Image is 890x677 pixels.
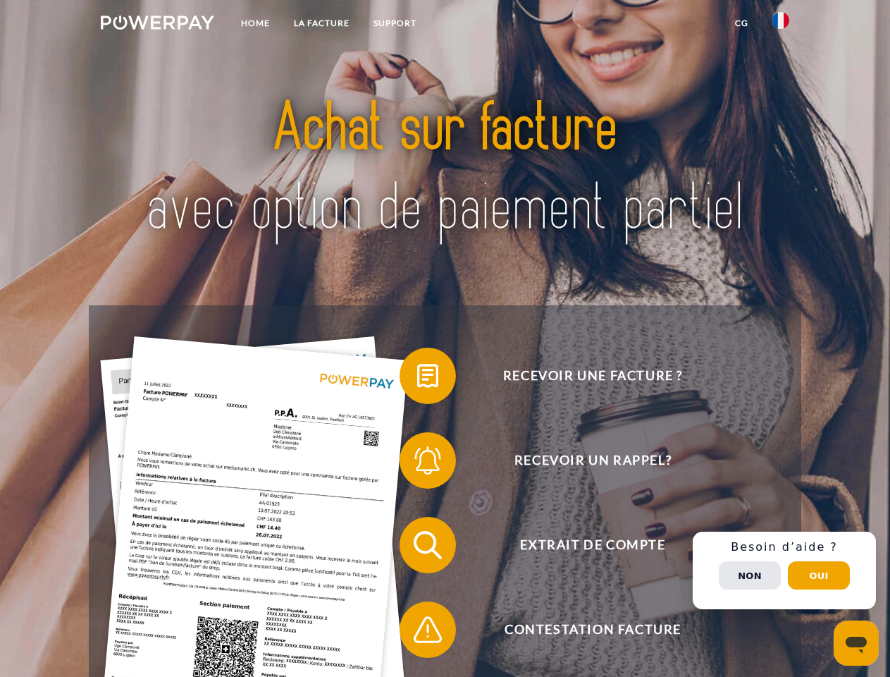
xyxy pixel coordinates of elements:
button: Extrait de compte [400,517,766,573]
a: Home [229,11,282,36]
button: Recevoir un rappel? [400,432,766,489]
div: Schnellhilfe [693,532,876,609]
a: Support [361,11,428,36]
img: qb_bell.svg [410,443,445,478]
button: Non [719,561,781,590]
img: qb_bill.svg [410,358,445,394]
img: qb_search.svg [410,527,445,563]
span: Extrait de compte [420,517,765,573]
button: Recevoir une facture ? [400,348,766,404]
img: title-powerpay_fr.svg [135,68,755,270]
span: Contestation Facture [420,602,765,658]
iframe: Bouton de lancement de la fenêtre de messagerie [834,621,879,666]
img: logo-powerpay-white.svg [101,16,214,30]
span: Recevoir un rappel? [420,432,765,489]
button: Contestation Facture [400,602,766,658]
a: LA FACTURE [282,11,361,36]
img: fr [772,12,789,29]
button: Oui [788,561,850,590]
img: qb_warning.svg [410,612,445,647]
span: Recevoir une facture ? [420,348,765,404]
h3: Besoin d’aide ? [701,540,867,554]
a: CG [723,11,760,36]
